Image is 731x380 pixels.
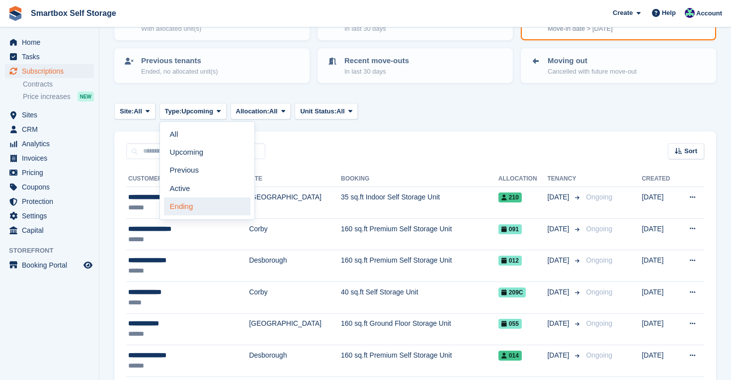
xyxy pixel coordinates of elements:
[547,287,571,297] span: [DATE]
[23,92,71,101] span: Price increases
[134,106,142,116] span: All
[141,24,201,34] p: With allocated unit(s)
[336,106,345,116] span: All
[341,313,498,345] td: 160 sq.ft Ground Floor Storage Unit
[249,218,341,250] td: Corby
[613,8,633,18] span: Create
[522,49,715,82] a: Moving out Cancelled with future move-out
[22,50,81,64] span: Tasks
[22,194,81,208] span: Protection
[5,151,94,165] a: menu
[642,282,677,313] td: [DATE]
[5,35,94,49] a: menu
[642,187,677,219] td: [DATE]
[547,171,582,187] th: Tenancy
[164,180,250,197] a: Active
[642,250,677,282] td: [DATE]
[685,8,695,18] img: Roger Canham
[498,192,522,202] span: 210
[115,49,309,82] a: Previous tenants Ended, no allocated unit(s)
[498,256,522,266] span: 012
[642,345,677,377] td: [DATE]
[586,351,612,359] span: Ongoing
[498,351,522,361] span: 014
[23,91,94,102] a: Price increases NEW
[300,106,336,116] span: Unit Status:
[498,171,548,187] th: Allocation
[586,256,612,264] span: Ongoing
[236,106,269,116] span: Allocation:
[547,224,571,234] span: [DATE]
[249,187,341,219] td: [GEOGRAPHIC_DATA]
[548,24,619,34] p: Move-in date > [DATE]
[114,103,156,119] button: Site: All
[341,250,498,282] td: 160 sq.ft Premium Self Storage Unit
[498,224,522,234] span: 091
[662,8,676,18] span: Help
[5,122,94,136] a: menu
[269,106,278,116] span: All
[5,180,94,194] a: menu
[586,288,612,296] span: Ongoing
[547,318,571,329] span: [DATE]
[22,180,81,194] span: Coupons
[165,106,182,116] span: Type:
[141,67,218,77] p: Ended, no allocated unit(s)
[5,166,94,180] a: menu
[249,345,341,377] td: Desborough
[5,194,94,208] a: menu
[344,24,404,34] p: In last 30 days
[249,282,341,313] td: Corby
[164,197,250,215] a: Ending
[9,246,99,256] span: Storefront
[642,218,677,250] td: [DATE]
[295,103,358,119] button: Unit Status: All
[548,67,637,77] p: Cancelled with future move-out
[164,162,250,180] a: Previous
[164,144,250,162] a: Upcoming
[231,103,291,119] button: Allocation: All
[319,49,512,82] a: Recent move-outs In last 30 days
[498,287,526,297] span: 209C
[5,64,94,78] a: menu
[141,55,218,67] p: Previous tenants
[249,250,341,282] td: Desborough
[547,255,571,266] span: [DATE]
[5,137,94,151] a: menu
[22,166,81,180] span: Pricing
[344,55,409,67] p: Recent move-outs
[586,319,612,327] span: Ongoing
[22,209,81,223] span: Settings
[684,146,697,156] span: Sort
[164,126,250,144] a: All
[22,258,81,272] span: Booking Portal
[22,64,81,78] span: Subscriptions
[5,258,94,272] a: menu
[5,223,94,237] a: menu
[341,187,498,219] td: 35 sq.ft Indoor Self Storage Unit
[586,225,612,233] span: Ongoing
[341,171,498,187] th: Booking
[341,345,498,377] td: 160 sq.ft Premium Self Storage Unit
[341,218,498,250] td: 160 sq.ft Premium Self Storage Unit
[547,350,571,361] span: [DATE]
[696,8,722,18] span: Account
[22,151,81,165] span: Invoices
[22,223,81,237] span: Capital
[344,67,409,77] p: In last 30 days
[181,106,213,116] span: Upcoming
[8,6,23,21] img: stora-icon-8386f47178a22dfd0bd8f6a31ec36ba5ce8667c1dd55bd0f319d3a0aa187defe.svg
[23,80,94,89] a: Contracts
[22,35,81,49] span: Home
[547,192,571,202] span: [DATE]
[249,171,341,187] th: Site
[498,319,522,329] span: 055
[126,171,249,187] th: Customer
[5,209,94,223] a: menu
[5,50,94,64] a: menu
[5,108,94,122] a: menu
[160,103,227,119] button: Type: Upcoming
[27,5,120,21] a: Smartbox Self Storage
[82,259,94,271] a: Preview store
[642,313,677,345] td: [DATE]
